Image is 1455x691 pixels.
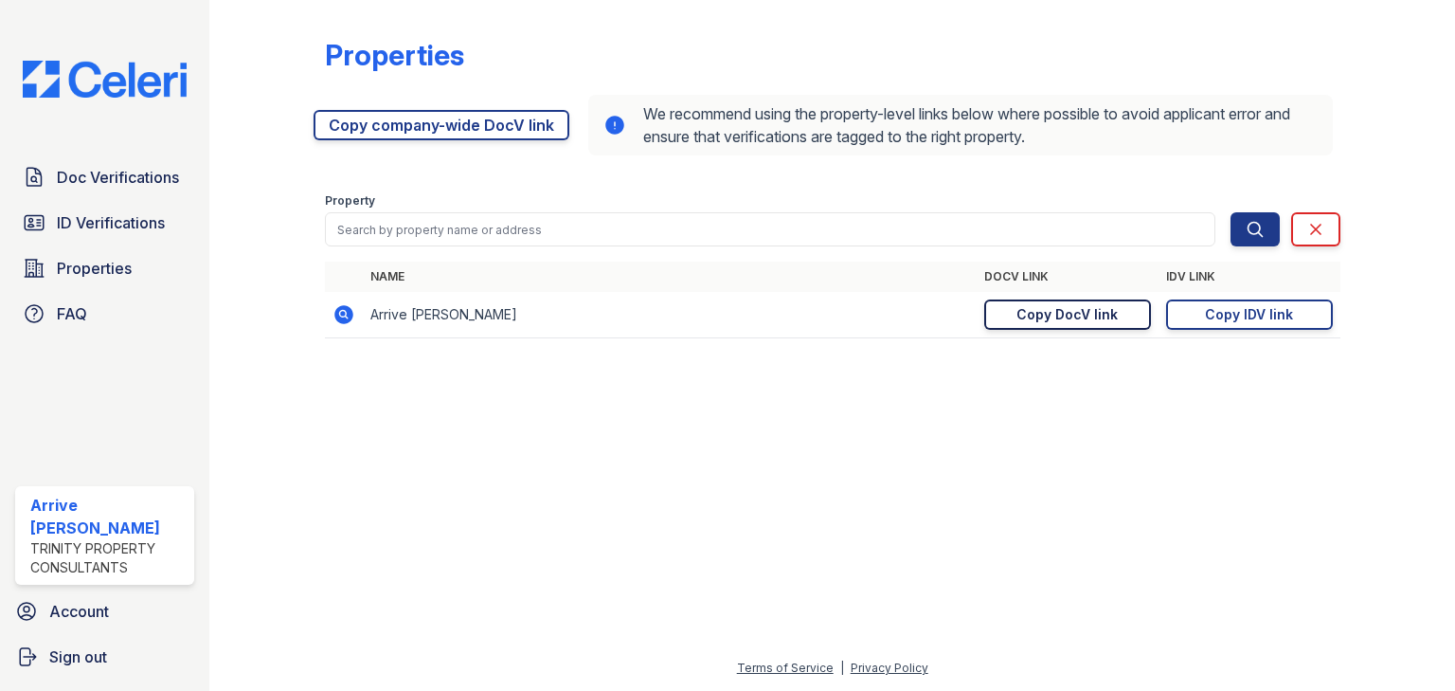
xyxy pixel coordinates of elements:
[325,212,1215,246] input: Search by property name or address
[977,262,1159,292] th: DocV Link
[57,211,165,234] span: ID Verifications
[8,61,202,98] img: CE_Logo_Blue-a8612792a0a2168367f1c8372b55b34899dd931a85d93a1a3d3e32e68fde9ad4.png
[15,249,194,287] a: Properties
[314,110,569,140] a: Copy company-wide DocV link
[8,592,202,630] a: Account
[1159,262,1340,292] th: IDV Link
[840,661,844,675] div: |
[8,638,202,676] a: Sign out
[1205,305,1293,324] div: Copy IDV link
[737,661,834,675] a: Terms of Service
[30,539,187,577] div: Trinity Property Consultants
[1166,300,1333,330] a: Copy IDV link
[588,95,1333,155] div: We recommend using the property-level links below where possible to avoid applicant error and ens...
[363,262,977,292] th: Name
[15,295,194,333] a: FAQ
[49,646,107,668] span: Sign out
[851,661,928,675] a: Privacy Policy
[57,257,132,280] span: Properties
[15,204,194,242] a: ID Verifications
[363,292,977,338] td: Arrive [PERSON_NAME]
[30,494,187,539] div: Arrive [PERSON_NAME]
[1016,305,1118,324] div: Copy DocV link
[325,38,464,72] div: Properties
[15,158,194,196] a: Doc Verifications
[984,300,1151,330] a: Copy DocV link
[57,166,179,189] span: Doc Verifications
[57,302,87,325] span: FAQ
[325,193,375,209] label: Property
[49,600,109,623] span: Account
